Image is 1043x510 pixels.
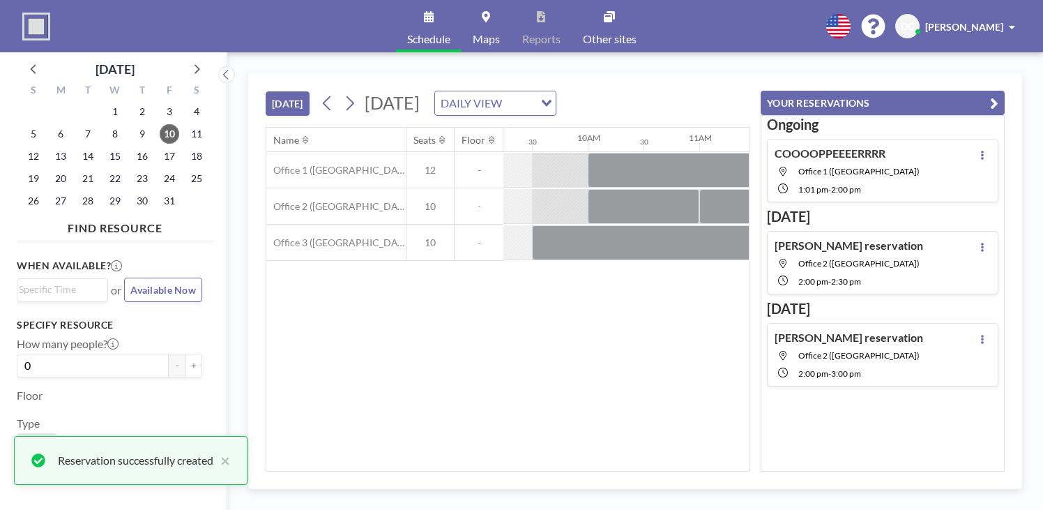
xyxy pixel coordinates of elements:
span: - [828,368,831,379]
div: 30 [528,137,537,147]
span: Thursday, October 2, 2025 [132,102,152,121]
div: M [47,82,75,100]
h4: FIND RESOURCE [17,216,213,235]
h4: COOOOPPEEEERRRR [775,147,885,160]
span: Friday, October 10, 2025 [160,124,179,144]
button: [DATE] [266,91,310,116]
div: Name [273,134,299,147]
label: How many people? [17,337,119,351]
span: Monday, October 13, 2025 [51,147,70,166]
span: 3:00 PM [831,368,861,379]
div: S [183,82,210,100]
input: Search for option [506,94,533,112]
h3: [DATE] [767,208,998,225]
span: Office 2 ([GEOGRAPHIC_DATA]) [266,200,406,213]
span: Office 2 (New Building) [798,258,920,269]
label: Floor [17,389,43,403]
div: Search for option [435,91,556,115]
span: Sunday, October 5, 2025 [24,124,43,144]
span: Wednesday, October 8, 2025 [105,124,125,144]
span: Saturday, October 11, 2025 [187,124,206,144]
span: Other sites [583,33,637,45]
span: Office 3 ([GEOGRAPHIC_DATA]) [266,237,406,249]
div: 11AM [689,133,712,143]
span: Available Now [130,284,196,296]
span: Sunday, October 19, 2025 [24,169,43,188]
span: 10 [406,237,454,249]
span: Sunday, October 12, 2025 [24,147,43,166]
span: Office 1 (New Building) [798,166,920,177]
span: Sunday, October 26, 2025 [24,191,43,211]
span: DC [901,20,914,33]
span: Saturday, October 4, 2025 [187,102,206,121]
span: Tuesday, October 14, 2025 [78,147,98,166]
span: Monday, October 27, 2025 [51,191,70,211]
span: 2:00 PM [798,276,828,287]
button: close [213,452,230,469]
span: - [828,184,831,195]
span: Friday, October 31, 2025 [160,191,179,211]
h3: Ongoing [767,116,998,133]
button: Available Now [124,278,202,302]
span: Wednesday, October 29, 2025 [105,191,125,211]
button: - [169,354,185,377]
span: Wednesday, October 1, 2025 [105,102,125,121]
h4: [PERSON_NAME] reservation [775,331,923,345]
label: Type [17,417,40,430]
h3: Specify resource [17,319,202,331]
span: Saturday, October 18, 2025 [187,147,206,166]
div: 30 [640,137,648,147]
span: Friday, October 24, 2025 [160,169,179,188]
img: organization-logo [22,13,50,40]
span: Saturday, October 25, 2025 [187,169,206,188]
div: T [75,82,102,100]
button: + [185,354,202,377]
span: Office 1 ([GEOGRAPHIC_DATA]) [266,164,406,177]
span: 2:00 PM [831,184,861,195]
span: Monday, October 20, 2025 [51,169,70,188]
button: YOUR RESERVATIONS [761,91,1005,115]
span: Tuesday, October 7, 2025 [78,124,98,144]
span: Wednesday, October 15, 2025 [105,147,125,166]
span: [PERSON_NAME] [925,21,1003,33]
div: Seats [413,134,436,147]
span: 2:30 PM [831,276,861,287]
span: [DATE] [365,92,420,113]
span: - [455,164,503,177]
span: Thursday, October 23, 2025 [132,169,152,188]
span: - [828,276,831,287]
span: 1:01 PM [798,184,828,195]
span: Wednesday, October 22, 2025 [105,169,125,188]
div: W [102,82,129,100]
span: Thursday, October 16, 2025 [132,147,152,166]
span: - [455,200,503,213]
div: 10AM [577,133,600,143]
span: Thursday, October 9, 2025 [132,124,152,144]
span: Tuesday, October 21, 2025 [78,169,98,188]
span: Schedule [407,33,450,45]
span: or [111,283,121,297]
div: F [155,82,183,100]
div: T [128,82,155,100]
span: Reports [522,33,561,45]
div: S [20,82,47,100]
span: Friday, October 17, 2025 [160,147,179,166]
h3: [DATE] [767,300,998,317]
div: Floor [462,134,485,147]
span: Tuesday, October 28, 2025 [78,191,98,211]
input: Search for option [19,282,100,297]
span: 2:00 PM [798,368,828,379]
div: Reservation successfully created [58,452,213,469]
span: Thursday, October 30, 2025 [132,191,152,211]
span: Monday, October 6, 2025 [51,124,70,144]
span: - [455,237,503,249]
span: DAILY VIEW [438,94,505,112]
span: 10 [406,200,454,213]
span: Maps [473,33,500,45]
h4: [PERSON_NAME] reservation [775,239,923,253]
span: Office 2 (New Building) [798,350,920,361]
span: 12 [406,164,454,177]
span: Friday, October 3, 2025 [160,102,179,121]
div: [DATE] [96,59,135,79]
div: Search for option [17,279,107,300]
